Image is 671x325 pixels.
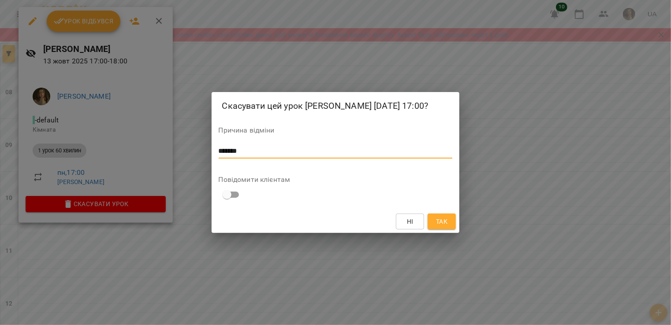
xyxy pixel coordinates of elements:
label: Причина відміни [219,127,453,134]
span: Ні [407,216,414,227]
label: Повідомити клієнтам [219,176,453,183]
button: Ні [396,214,424,229]
button: Так [428,214,456,229]
h2: Скасувати цей урок [PERSON_NAME] [DATE] 17:00? [222,99,449,113]
span: Так [436,216,447,227]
